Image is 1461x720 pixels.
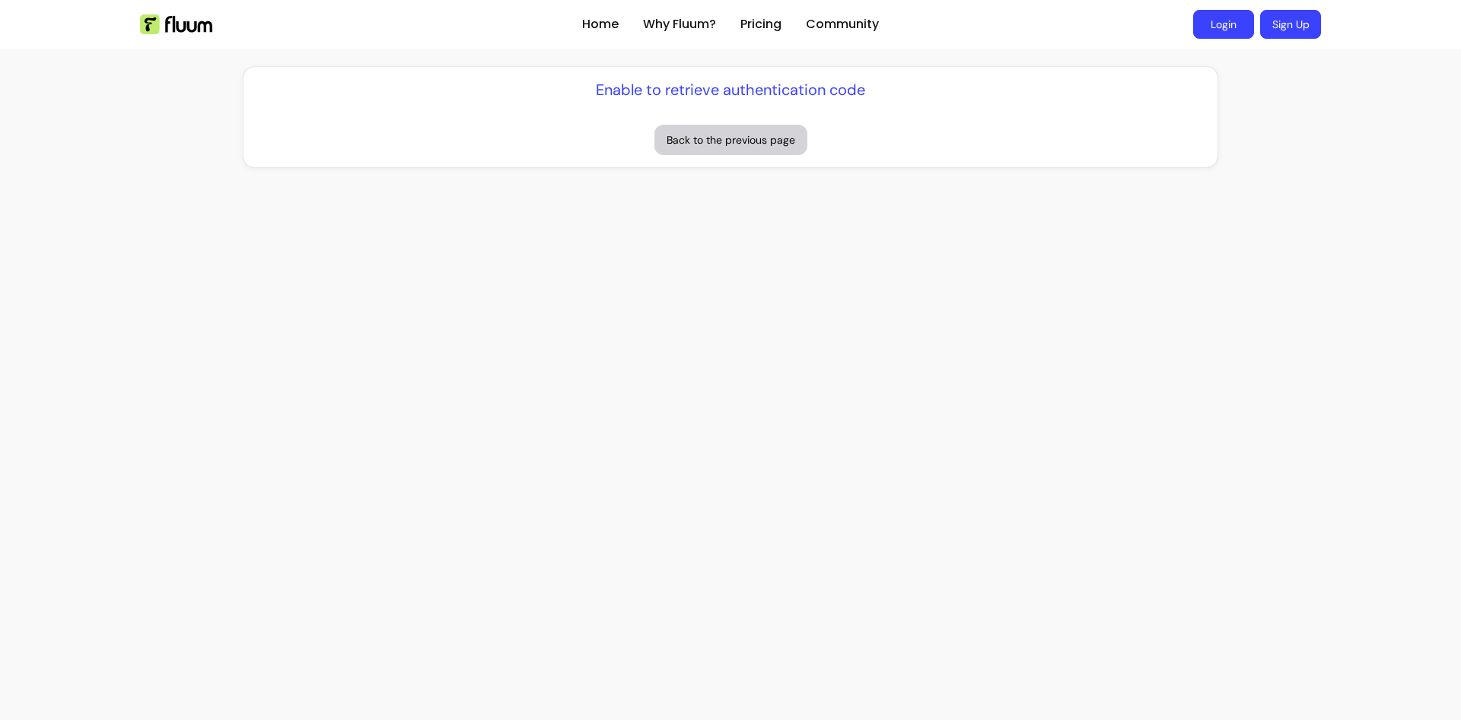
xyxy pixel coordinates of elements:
[140,14,212,34] img: Fluum Logo
[806,15,879,33] a: Community
[654,125,807,155] button: Back to the previous page
[1193,10,1254,39] a: Login
[740,15,781,33] a: Pricing
[596,79,865,100] p: Enable to retrieve authentication code
[643,15,716,33] a: Why Fluum?
[582,15,619,33] a: Home
[1260,10,1321,39] a: Sign Up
